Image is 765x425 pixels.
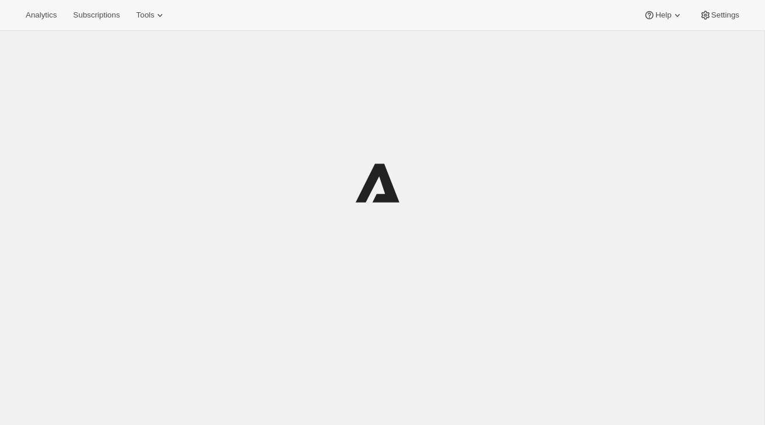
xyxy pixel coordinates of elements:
span: Tools [136,11,154,20]
span: Help [655,11,671,20]
span: Analytics [26,11,57,20]
button: Settings [693,7,746,23]
button: Subscriptions [66,7,127,23]
span: Settings [711,11,739,20]
span: Subscriptions [73,11,120,20]
button: Help [637,7,690,23]
button: Tools [129,7,173,23]
button: Analytics [19,7,64,23]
